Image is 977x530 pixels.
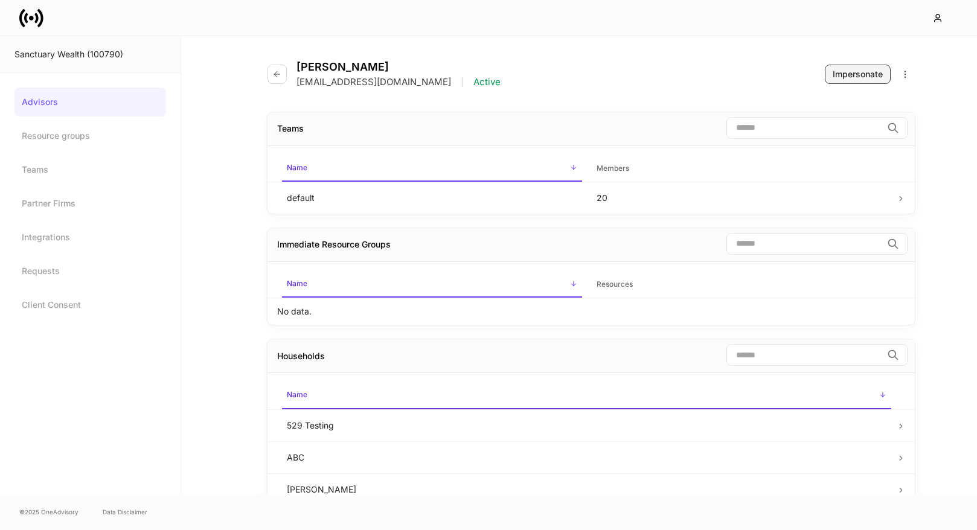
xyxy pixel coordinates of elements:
a: Integrations [14,223,166,252]
h6: Name [287,389,307,400]
a: Resource groups [14,121,166,150]
p: Active [473,76,501,88]
div: Teams [277,123,304,135]
span: Name [282,156,582,182]
a: Data Disclaimer [103,507,147,517]
td: 529 Testing [277,409,896,441]
h6: Name [287,162,307,173]
p: No data. [277,305,312,318]
a: Requests [14,257,166,286]
td: 20 [587,182,897,214]
div: Households [277,350,325,362]
td: [PERSON_NAME] [277,473,896,505]
span: Name [282,383,891,409]
a: Client Consent [14,290,166,319]
span: © 2025 OneAdvisory [19,507,78,517]
p: [EMAIL_ADDRESS][DOMAIN_NAME] [296,76,451,88]
div: Sanctuary Wealth (100790) [14,48,166,60]
span: Members [592,156,892,181]
h6: Name [287,278,307,289]
td: default [277,182,587,214]
span: Resources [592,272,892,297]
span: Name [282,272,582,298]
h6: Resources [597,278,633,290]
h4: [PERSON_NAME] [296,60,501,74]
a: Advisors [14,88,166,117]
div: Impersonate [833,68,883,80]
p: | [461,76,464,88]
h6: Members [597,162,629,174]
a: Teams [14,155,166,184]
div: Immediate Resource Groups [277,238,391,251]
a: Partner Firms [14,189,166,218]
button: Impersonate [825,65,891,84]
td: ABC [277,441,896,473]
